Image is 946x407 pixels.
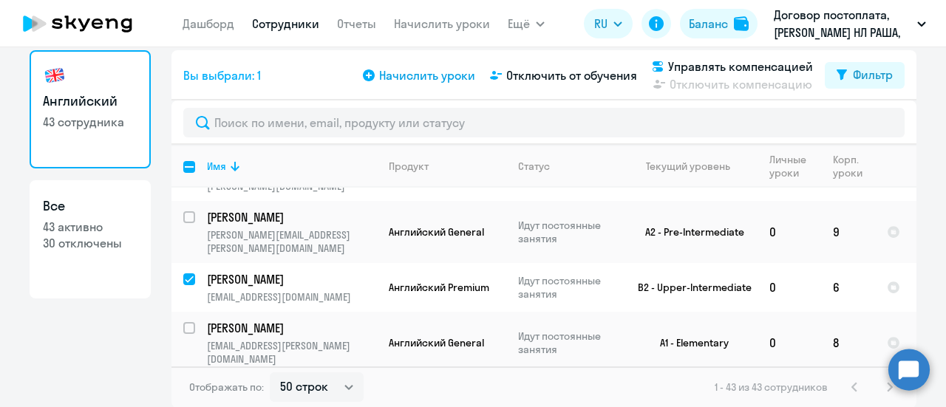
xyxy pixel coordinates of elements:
a: Английский43 сотрудника [30,50,151,168]
td: 0 [758,312,821,374]
a: Дашборд [183,16,234,31]
p: 43 сотрудника [43,114,137,130]
p: [EMAIL_ADDRESS][DOMAIN_NAME] [207,290,376,304]
p: [PERSON_NAME] [207,320,374,336]
p: Идут постоянные занятия [518,274,619,301]
p: 30 отключены [43,235,137,251]
span: Ещё [508,15,530,33]
a: [PERSON_NAME] [207,320,376,336]
h3: Все [43,196,137,216]
span: Английский Premium [389,281,489,294]
span: Управлять компенсацией [668,58,813,75]
td: 8 [821,312,875,374]
td: 9 [821,201,875,263]
div: Имя [207,160,226,173]
button: Балансbalance [680,9,758,38]
div: Баланс [689,15,728,33]
img: balance [734,16,749,31]
button: Договор постоплата, [PERSON_NAME] НЛ РАША, ООО [766,6,933,41]
div: Текущий уровень [632,160,757,173]
span: Отключить от обучения [506,66,637,84]
div: Продукт [389,160,429,173]
p: Идут постоянные занятия [518,219,619,245]
div: Корп. уроки [833,153,865,179]
a: [PERSON_NAME] [207,209,376,225]
p: Договор постоплата, [PERSON_NAME] НЛ РАША, ООО [774,6,911,41]
span: 1 - 43 из 43 сотрудников [715,380,828,394]
div: Фильтр [853,66,893,83]
div: Личные уроки [769,153,811,179]
div: Личные уроки [769,153,820,179]
a: Начислить уроки [394,16,490,31]
td: 6 [821,263,875,312]
div: Текущий уровень [646,160,730,173]
td: A1 - Elementary [620,312,758,374]
td: 0 [758,263,821,312]
div: Статус [518,160,619,173]
p: Идут постоянные занятия [518,329,619,356]
button: Ещё [508,9,545,38]
span: RU [594,15,608,33]
div: Корп. уроки [833,153,874,179]
a: Отчеты [337,16,376,31]
a: [PERSON_NAME] [207,271,376,287]
h3: Английский [43,92,137,111]
p: [PERSON_NAME][EMAIL_ADDRESS][PERSON_NAME][DOMAIN_NAME] [207,228,376,255]
p: [PERSON_NAME] [207,271,374,287]
span: Отображать по: [189,380,264,394]
a: Все43 активно30 отключены [30,180,151,298]
span: Английский General [389,225,484,239]
td: 0 [758,201,821,263]
span: Английский General [389,336,484,349]
td: A2 - Pre-Intermediate [620,201,758,263]
span: Начислить уроки [379,66,475,84]
a: Сотрудники [252,16,319,31]
p: [PERSON_NAME] [207,209,374,225]
div: Имя [207,160,376,173]
button: RU [584,9,633,38]
div: Статус [518,160,550,173]
p: [EMAIL_ADDRESS][PERSON_NAME][DOMAIN_NAME] [207,339,376,366]
p: 43 активно [43,219,137,235]
div: Продукт [389,160,506,173]
button: Фильтр [825,62,905,89]
img: english [43,64,67,87]
td: B2 - Upper-Intermediate [620,263,758,312]
input: Поиск по имени, email, продукту или статусу [183,108,905,137]
span: Вы выбрали: 1 [183,66,261,84]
